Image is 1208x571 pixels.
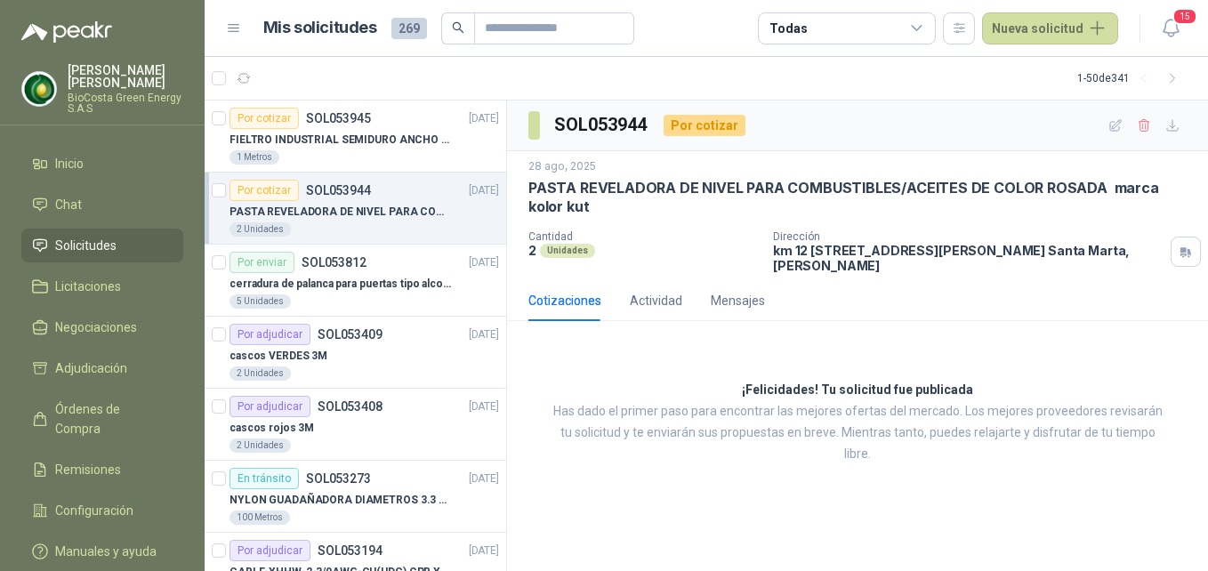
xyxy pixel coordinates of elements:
[230,150,279,165] div: 1 Metros
[230,396,310,417] div: Por adjudicar
[230,222,291,237] div: 2 Unidades
[1077,64,1187,92] div: 1 - 50 de 341
[205,389,506,461] a: Por adjudicarSOL053408[DATE] cascos rojos 3M2 Unidades
[68,92,183,114] p: BioCosta Green Energy S.A.S
[205,101,506,173] a: Por cotizarSOL053945[DATE] FIELTRO INDUSTRIAL SEMIDURO ANCHO 25 MM1 Metros
[230,511,290,525] div: 100 Metros
[263,15,377,41] h1: Mis solicitudes
[21,21,112,43] img: Logo peakr
[528,230,759,243] p: Cantidad
[391,18,427,39] span: 269
[742,380,973,401] h3: ¡Felicidades! Tu solicitud fue publicada
[230,492,451,509] p: NYLON GUADAÑADORA DIAMETROS 3.3 mm
[552,401,1164,465] p: Has dado el primer paso para encontrar las mejores ofertas del mercado. Los mejores proveedores r...
[469,110,499,127] p: [DATE]
[528,243,536,258] p: 2
[302,256,366,269] p: SOL053812
[452,21,464,34] span: search
[205,245,506,317] a: Por enviarSOL053812[DATE] cerradura de palanca para puertas tipo alcoba marca yale5 Unidades
[230,324,310,345] div: Por adjudicar
[773,243,1164,273] p: km 12 [STREET_ADDRESS][PERSON_NAME] Santa Marta , [PERSON_NAME]
[469,398,499,415] p: [DATE]
[21,269,183,303] a: Licitaciones
[318,400,383,413] p: SOL053408
[230,294,291,309] div: 5 Unidades
[21,351,183,385] a: Adjudicación
[230,348,327,365] p: cascos VERDES 3M
[469,254,499,271] p: [DATE]
[230,540,310,561] div: Por adjudicar
[773,230,1164,243] p: Dirección
[21,392,183,446] a: Órdenes de Compra
[55,277,121,296] span: Licitaciones
[205,317,506,389] a: Por adjudicarSOL053409[DATE] cascos VERDES 3M2 Unidades
[230,252,294,273] div: Por enviar
[469,182,499,199] p: [DATE]
[540,244,595,258] div: Unidades
[528,291,601,310] div: Cotizaciones
[711,291,765,310] div: Mensajes
[21,453,183,487] a: Remisiones
[230,468,299,489] div: En tránsito
[528,179,1187,217] p: PASTA REVELADORA DE NIVEL PARA COMBUSTIBLES/ACEITES DE COLOR ROSADA marca kolor kut
[230,276,451,293] p: cerradura de palanca para puertas tipo alcoba marca yale
[21,147,183,181] a: Inicio
[982,12,1118,44] button: Nueva solicitud
[55,154,84,173] span: Inicio
[21,494,183,527] a: Configuración
[469,326,499,343] p: [DATE]
[469,470,499,487] p: [DATE]
[1155,12,1187,44] button: 15
[55,460,121,479] span: Remisiones
[230,132,451,149] p: FIELTRO INDUSTRIAL SEMIDURO ANCHO 25 MM
[21,535,183,568] a: Manuales y ayuda
[230,180,299,201] div: Por cotizar
[230,420,314,437] p: cascos rojos 3M
[230,204,451,221] p: PASTA REVELADORA DE NIVEL PARA COMBUSTIBLES/ACEITES DE COLOR ROSADA marca kolor kut
[55,318,137,337] span: Negociaciones
[554,111,649,139] h3: SOL053944
[55,358,127,378] span: Adjudicación
[55,236,117,255] span: Solicitudes
[528,158,596,175] p: 28 ago, 2025
[318,328,383,341] p: SOL053409
[205,461,506,533] a: En tránsitoSOL053273[DATE] NYLON GUADAÑADORA DIAMETROS 3.3 mm100 Metros
[306,184,371,197] p: SOL053944
[55,542,157,561] span: Manuales y ayuda
[469,543,499,559] p: [DATE]
[769,19,807,38] div: Todas
[664,115,745,136] div: Por cotizar
[1172,8,1197,25] span: 15
[21,188,183,221] a: Chat
[55,501,133,520] span: Configuración
[55,399,166,438] span: Órdenes de Compra
[230,438,291,453] div: 2 Unidades
[68,64,183,89] p: [PERSON_NAME] [PERSON_NAME]
[230,366,291,381] div: 2 Unidades
[21,310,183,344] a: Negociaciones
[55,195,82,214] span: Chat
[21,229,183,262] a: Solicitudes
[318,544,383,557] p: SOL053194
[630,291,682,310] div: Actividad
[205,173,506,245] a: Por cotizarSOL053944[DATE] PASTA REVELADORA DE NIVEL PARA COMBUSTIBLES/ACEITES DE COLOR ROSADA ma...
[306,472,371,485] p: SOL053273
[22,72,56,106] img: Company Logo
[306,112,371,125] p: SOL053945
[230,108,299,129] div: Por cotizar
